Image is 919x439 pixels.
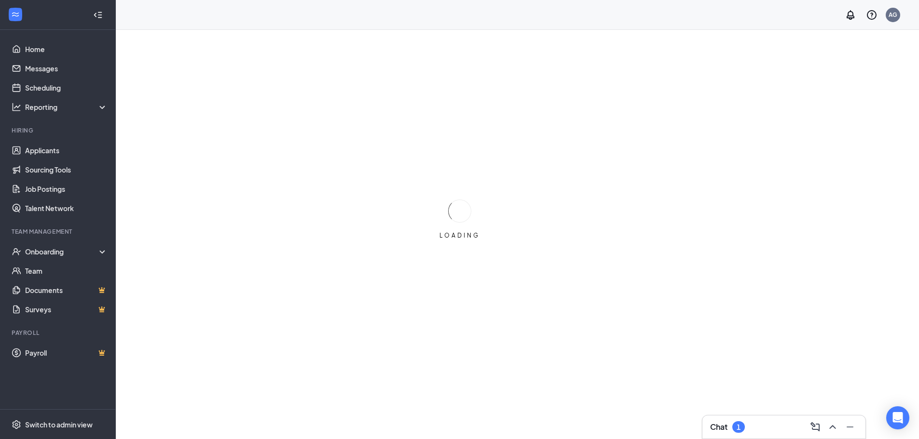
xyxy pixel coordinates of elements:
[93,10,103,20] svg: Collapse
[25,141,108,160] a: Applicants
[25,261,108,280] a: Team
[12,420,21,429] svg: Settings
[844,421,856,433] svg: Minimize
[25,40,108,59] a: Home
[12,102,21,112] svg: Analysis
[25,199,108,218] a: Talent Network
[436,231,484,239] div: LOADING
[25,247,99,256] div: Onboarding
[825,419,840,435] button: ChevronUp
[737,423,741,431] div: 1
[12,126,106,134] div: Hiring
[710,422,727,432] h3: Chat
[845,9,856,21] svg: Notifications
[809,421,821,433] svg: ComposeMessage
[25,160,108,179] a: Sourcing Tools
[25,179,108,199] a: Job Postings
[25,59,108,78] a: Messages
[886,406,909,429] div: Open Intercom Messenger
[25,280,108,300] a: DocumentsCrown
[25,102,108,112] div: Reporting
[827,421,838,433] svg: ChevronUp
[11,10,20,19] svg: WorkstreamLogo
[866,9,878,21] svg: QuestionInfo
[12,247,21,256] svg: UserCheck
[25,343,108,362] a: PayrollCrown
[25,420,93,429] div: Switch to admin view
[808,419,823,435] button: ComposeMessage
[25,78,108,97] a: Scheduling
[25,300,108,319] a: SurveysCrown
[12,227,106,236] div: Team Management
[842,419,858,435] button: Minimize
[12,329,106,337] div: Payroll
[889,11,897,19] div: AG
